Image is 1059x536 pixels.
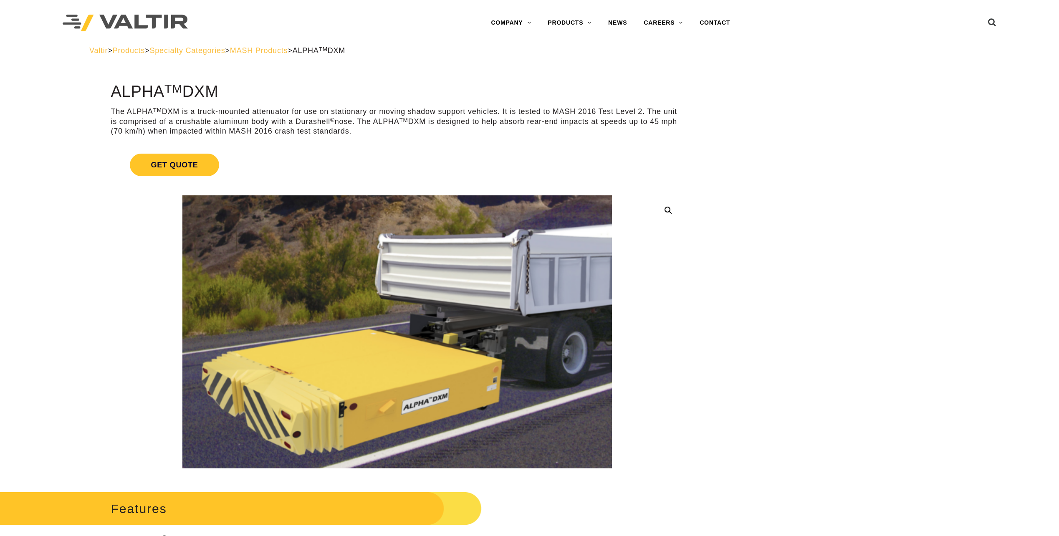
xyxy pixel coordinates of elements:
[691,15,738,31] a: CONTACT
[111,83,683,101] h1: ALPHA DXM
[635,15,691,31] a: CAREERS
[63,15,188,32] img: Valtir
[164,82,182,95] sup: TM
[293,46,346,55] span: ALPHA DXM
[113,46,145,55] a: Products
[319,46,328,52] sup: TM
[89,46,970,56] div: > > > >
[230,46,288,55] a: MASH Products
[539,15,600,31] a: PRODUCTS
[130,154,219,176] span: Get Quote
[89,46,108,55] a: Valtir
[149,46,225,55] a: Specialty Categories
[111,107,683,136] p: The ALPHA DXM is a truck-mounted attenuator for use on stationary or moving shadow support vehicl...
[600,15,635,31] a: NEWS
[111,144,683,186] a: Get Quote
[399,117,408,123] sup: TM
[330,117,335,123] sup: ®
[483,15,539,31] a: COMPANY
[153,107,162,113] sup: TM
